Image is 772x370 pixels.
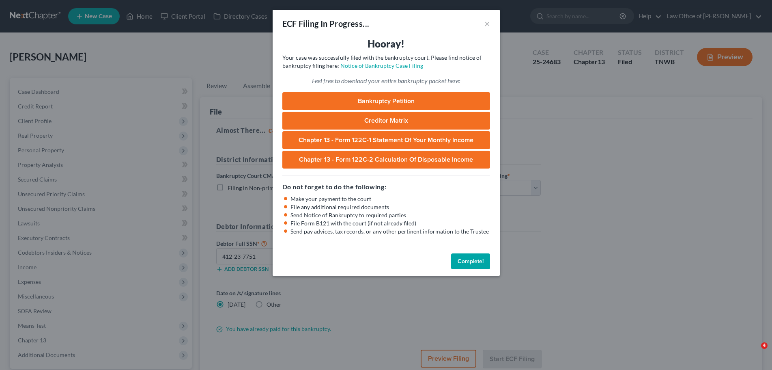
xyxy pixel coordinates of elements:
a: Creditor Matrix [282,112,490,130]
h3: Hooray! [282,37,490,50]
li: Send Notice of Bankruptcy to required parties [290,211,490,219]
a: Notice of Bankruptcy Case Filing [340,62,423,69]
li: Make your payment to the court [290,195,490,203]
button: × [484,19,490,28]
li: Send pay advices, tax records, or any other pertinent information to the Trustee [290,227,490,236]
li: File any additional required documents [290,203,490,211]
li: File Form B121 with the court (if not already filed) [290,219,490,227]
h5: Do not forget to do the following: [282,182,490,192]
p: Feel free to download your entire bankruptcy packet here: [282,76,490,86]
a: Chapter 13 - Form 122C-2 Calculation Of Disposable Income [282,151,490,169]
span: 4 [761,342,768,349]
button: Complete! [451,253,490,270]
a: Bankruptcy Petition [282,92,490,110]
iframe: Intercom live chat [744,342,764,362]
a: Chapter 13 - Form 122C-1 Statement Of Your Monthly Income [282,131,490,149]
span: Your case was successfully filed with the bankruptcy court. Please find notice of bankruptcy fili... [282,54,482,69]
div: ECF Filing In Progress... [282,18,370,29]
